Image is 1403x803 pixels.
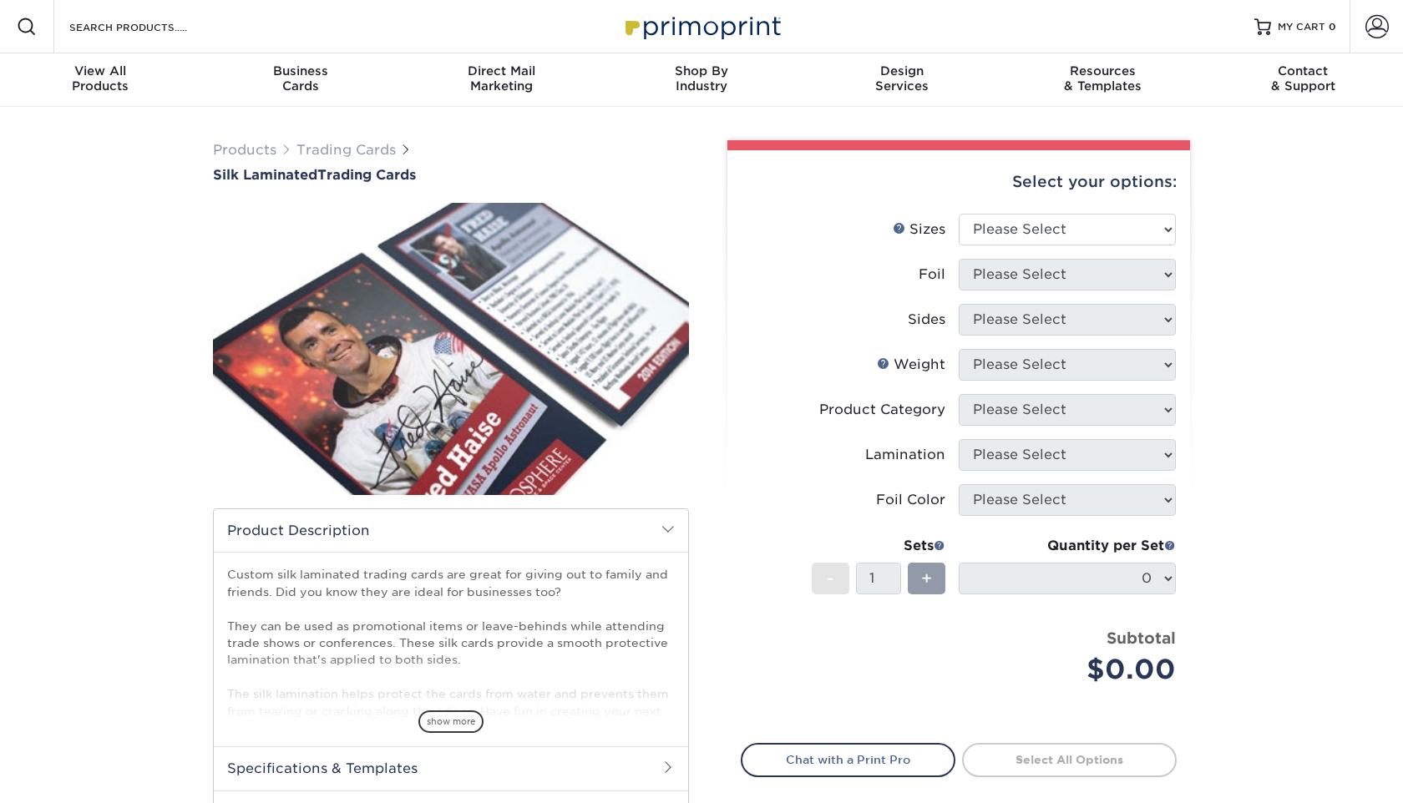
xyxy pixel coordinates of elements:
[893,220,945,240] div: Sizes
[962,743,1177,776] a: Select All Options
[802,63,1002,78] span: Design
[1278,20,1325,34] span: MY CART
[214,746,688,790] h2: Specifications & Templates
[1203,63,1403,78] span: Contact
[1002,63,1203,93] div: & Templates
[601,53,802,107] a: Shop ByIndustry
[865,445,945,465] div: Lamination
[812,536,945,556] div: Sets
[1002,53,1203,107] a: Resources& Templates
[401,63,601,78] span: Direct Mail
[1203,63,1403,93] div: & Support
[1329,21,1336,33] span: 0
[741,743,955,776] a: Chat with a Print Pro
[296,142,396,158] a: Trading Cards
[959,536,1176,556] div: Quantity per Set
[200,63,401,78] span: Business
[908,310,945,330] div: Sides
[971,649,1176,689] div: $0.00
[213,142,276,158] a: Products
[601,63,802,93] div: Industry
[1002,63,1203,78] span: Resources
[214,509,688,552] h2: Product Description
[618,8,785,44] img: Primoprint
[601,63,802,78] span: Shop By
[877,355,945,375] div: Weight
[741,150,1177,214] div: Select your options:
[802,53,1002,107] a: DesignServices
[819,400,945,420] div: Product Category
[876,490,945,510] div: Foil Color
[827,566,834,591] span: -
[1107,629,1176,647] strong: Subtotal
[213,167,317,183] span: Silk Laminated
[919,265,945,285] div: Foil
[68,17,230,37] input: SEARCH PRODUCTS.....
[921,566,932,591] span: +
[401,63,601,93] div: Marketing
[213,184,689,513] img: Silk Laminated 01
[802,63,1002,93] div: Services
[200,53,401,107] a: BusinessCards
[213,167,689,183] a: Silk LaminatedTrading Cards
[1203,53,1403,107] a: Contact& Support
[227,566,675,736] p: Custom silk laminated trading cards are great for giving out to family and friends. Did you know ...
[418,710,484,733] span: show more
[213,167,689,183] h1: Trading Cards
[401,53,601,107] a: Direct MailMarketing
[200,63,401,93] div: Cards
